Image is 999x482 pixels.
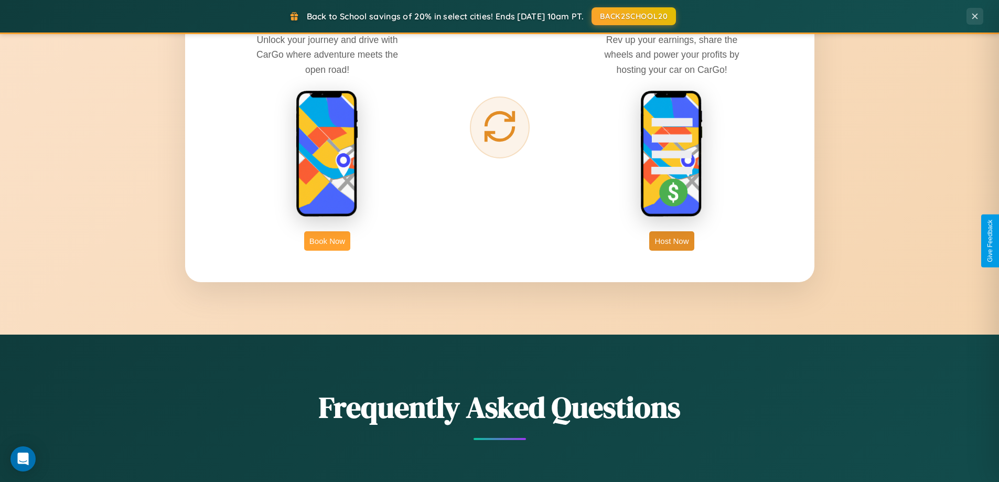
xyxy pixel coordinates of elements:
button: Book Now [304,231,350,251]
img: rent phone [296,90,359,218]
button: Host Now [649,231,694,251]
button: BACK2SCHOOL20 [592,7,676,25]
p: Unlock your journey and drive with CarGo where adventure meets the open road! [249,33,406,77]
div: Give Feedback [986,220,994,262]
h2: Frequently Asked Questions [185,387,814,427]
div: Open Intercom Messenger [10,446,36,472]
img: host phone [640,90,703,218]
span: Back to School savings of 20% in select cities! Ends [DATE] 10am PT. [307,11,584,22]
p: Rev up your earnings, share the wheels and power your profits by hosting your car on CarGo! [593,33,750,77]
